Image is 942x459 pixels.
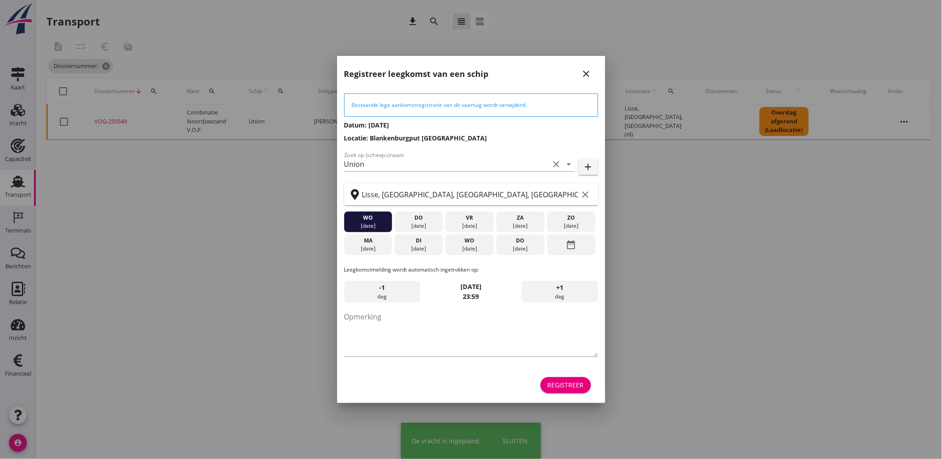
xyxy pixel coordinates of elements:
[522,281,598,302] div: dag
[498,214,542,222] div: za
[379,283,385,293] span: -1
[448,214,491,222] div: vr
[549,222,593,230] div: [DATE]
[448,237,491,245] div: wo
[397,245,441,253] div: [DATE]
[346,214,390,222] div: wo
[583,161,594,172] i: add
[344,281,420,302] div: dag
[346,245,390,253] div: [DATE]
[448,222,491,230] div: [DATE]
[580,189,591,200] i: clear
[498,245,542,253] div: [DATE]
[498,222,542,230] div: [DATE]
[548,380,584,390] div: Registreer
[460,282,482,291] strong: [DATE]
[352,101,591,109] div: Bestaande lege aankomstregistratie van dit vaartuig wordt verwijderd.
[397,222,441,230] div: [DATE]
[344,157,549,171] input: Zoek op (scheeps)naam
[344,68,489,80] h2: Registreer leegkomst van een schip
[498,237,542,245] div: do
[397,237,441,245] div: di
[344,120,598,130] h3: Datum: [DATE]
[397,214,441,222] div: do
[564,159,574,170] i: arrow_drop_down
[551,159,562,170] i: clear
[344,266,598,274] p: Leegkomstmelding wordt automatisch ingetrokken op:
[346,222,390,230] div: [DATE]
[448,245,491,253] div: [DATE]
[344,310,598,357] textarea: Opmerking
[566,237,577,253] i: date_range
[463,292,479,301] strong: 23:59
[344,133,598,143] h3: Locatie: Blankenburgput [GEOGRAPHIC_DATA]
[549,214,593,222] div: zo
[541,377,591,393] button: Registreer
[346,237,390,245] div: ma
[362,187,579,202] input: Zoek op terminal of plaats
[581,68,592,79] i: close
[556,283,563,293] span: +1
